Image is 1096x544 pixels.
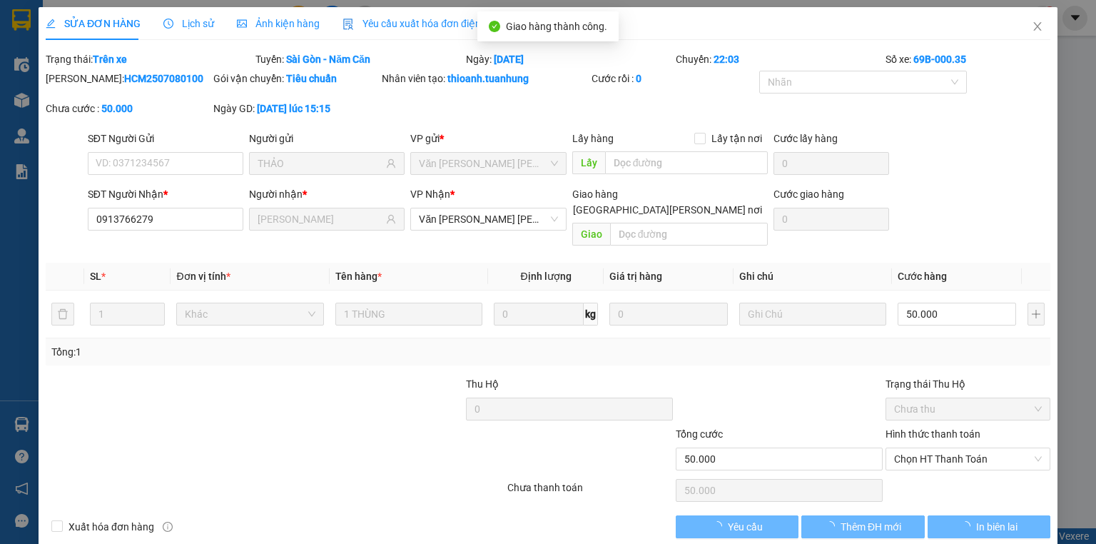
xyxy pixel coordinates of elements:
button: Thêm ĐH mới [801,515,925,538]
b: [DATE] [493,54,523,65]
span: Lấy [572,151,604,174]
div: [PERSON_NAME]: [46,71,210,86]
b: HCM2507080100 [124,73,203,84]
span: Chọn HT Thanh Toán [894,448,1042,470]
span: Văn phòng Hồ Chí Minh [419,153,557,174]
b: Tiêu chuẩn [286,73,337,84]
span: loading [711,521,727,531]
input: Tên người nhận [258,211,383,227]
div: Tuyến: [254,51,464,67]
span: Tên hàng [335,271,382,282]
span: loading [825,521,841,531]
button: Yêu cầu [676,515,799,538]
b: [PERSON_NAME] [82,9,202,27]
span: info-circle [163,522,173,532]
input: VD: Bàn, Ghế [335,303,482,326]
span: [GEOGRAPHIC_DATA][PERSON_NAME] nơi [567,202,768,218]
b: GỬI : VP Cà Mau [6,89,151,113]
input: Ghi Chú [739,303,886,326]
span: check-circle [489,21,500,32]
div: VP gửi [410,131,566,146]
span: Lịch sử [163,18,214,29]
div: Trạng thái Thu Hộ [886,376,1050,392]
div: Ngày: [464,51,674,67]
th: Ghi chú [734,263,892,291]
b: 50.000 [101,103,133,114]
li: 85 [PERSON_NAME] [6,31,272,49]
div: Số xe: [884,51,1052,67]
div: Gói vận chuyển: [213,71,378,86]
span: loading [960,521,976,531]
span: Thêm ĐH mới [841,519,901,535]
b: 69B-000.35 [913,54,966,65]
div: Nhân viên tạo: [382,71,589,86]
button: In biên lai [928,515,1051,538]
b: Sài Gòn - Năm Căn [286,54,370,65]
label: Cước giao hàng [773,188,844,200]
label: Cước lấy hàng [773,133,838,144]
div: Tổng: 1 [51,344,424,360]
div: Chưa thanh toán [506,480,674,505]
span: Yêu cầu [727,519,762,535]
span: Khác [185,303,315,325]
span: user [386,214,396,224]
span: Xuất hóa đơn hàng [63,519,160,535]
input: Dọc đường [609,223,768,246]
span: Lấy hàng [572,133,613,144]
span: picture [237,19,247,29]
img: icon [342,19,354,30]
span: phone [82,52,93,64]
div: Chuyến: [674,51,884,67]
span: SỬA ĐƠN HÀNG [46,18,141,29]
span: SL [90,271,101,282]
div: Ngày GD: [213,101,378,116]
input: Dọc đường [604,151,768,174]
span: Giao hàng thành công. [506,21,607,32]
div: Người gửi [249,131,405,146]
span: environment [82,34,93,46]
b: thioanh.tuanhung [447,73,529,84]
span: kg [584,303,598,326]
input: Tên người gửi [258,156,383,171]
span: Giao hàng [572,188,617,200]
button: delete [51,303,74,326]
div: Trạng thái: [44,51,254,67]
button: plus [1027,303,1045,326]
b: Trên xe [93,54,127,65]
b: 22:03 [714,54,739,65]
span: Cước hàng [898,271,947,282]
span: close [1032,21,1043,32]
input: Cước lấy hàng [773,152,889,175]
span: Thu Hộ [465,378,498,390]
div: SĐT Người Nhận [88,186,243,202]
span: Yêu cầu xuất hóa đơn điện tử [342,18,493,29]
b: 0 [636,73,641,84]
input: Cước giao hàng [773,208,889,231]
span: VP Nhận [410,188,450,200]
span: Đơn vị tính [176,271,230,282]
button: Close [1018,7,1057,47]
span: Định lượng [520,271,571,282]
span: Lấy tận nơi [706,131,768,146]
span: Ảnh kiện hàng [237,18,320,29]
span: Văn phòng Hồ Chí Minh [419,208,557,230]
span: Tổng cước [676,428,723,440]
div: SĐT Người Gửi [88,131,243,146]
span: clock-circle [163,19,173,29]
span: Chưa thu [894,398,1042,420]
span: edit [46,19,56,29]
li: 02839.63.63.63 [6,49,272,67]
b: [DATE] lúc 15:15 [257,103,330,114]
label: Hình thức thanh toán [886,428,980,440]
div: Chưa cước : [46,101,210,116]
span: Giao [572,223,609,246]
div: Cước rồi : [592,71,756,86]
input: 0 [609,303,728,326]
div: Người nhận [249,186,405,202]
span: Giá trị hàng [609,271,662,282]
span: In biên lai [976,519,1018,535]
span: user [386,158,396,168]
